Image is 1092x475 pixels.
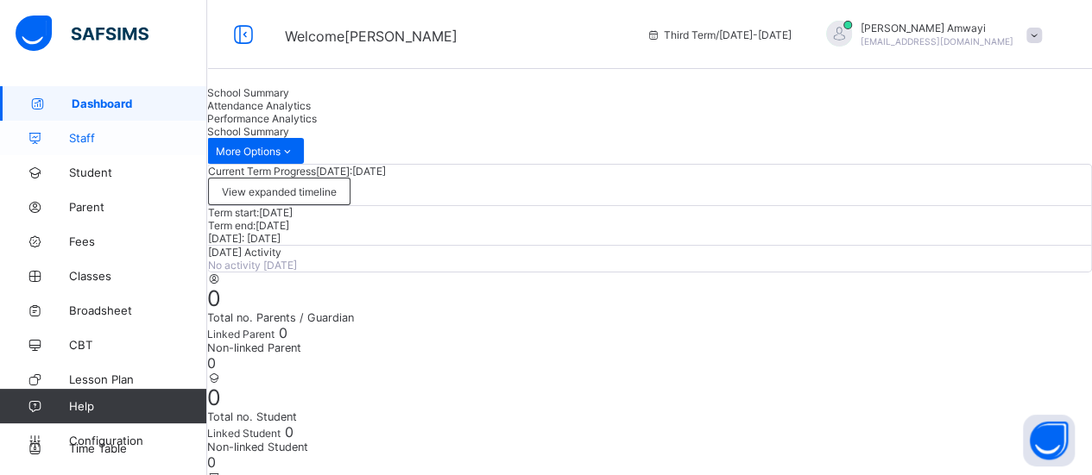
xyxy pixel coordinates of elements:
[207,99,311,112] span: Attendance Analytics
[207,125,289,138] span: School Summary
[861,22,1013,34] span: [PERSON_NAME] Amwayi
[809,21,1051,49] div: RobertAmwayi
[69,434,206,447] span: Configuration
[207,410,1092,423] span: Total no. Student
[1023,415,1075,466] button: Open asap
[285,28,458,45] span: Welcome [PERSON_NAME]
[208,206,293,219] span: Term start: [DATE]
[216,145,295,158] span: More Options
[275,324,287,341] span: 0
[72,97,207,110] span: Dashboard
[281,423,294,441] span: 0
[208,219,289,232] span: Term end: [DATE]
[208,232,281,245] span: [DATE]: [DATE]
[208,259,297,272] span: No activity [DATE]
[207,285,221,311] span: 0
[207,354,216,372] span: 0
[69,399,206,413] span: Help
[69,303,207,317] span: Broadsheet
[861,36,1013,47] span: [EMAIL_ADDRESS][DOMAIN_NAME]
[69,200,207,214] span: Parent
[69,234,207,248] span: Fees
[69,166,207,179] span: Student
[16,16,148,52] img: safsims
[207,427,281,440] span: Linked Student
[69,338,207,352] span: CBT
[207,453,216,471] span: 0
[316,165,386,178] span: [DATE]: [DATE]
[207,311,1092,324] span: Total no. Parents / Guardian
[69,269,207,283] span: Classes
[207,384,221,410] span: 0
[207,441,1092,453] span: Non-linked Student
[208,246,281,259] span: [DATE] Activity
[69,372,207,386] span: Lesson Plan
[207,328,275,341] span: Linked Parent
[207,86,289,99] span: School Summary
[647,28,792,41] span: session/term information
[222,185,337,198] span: View expanded timeline
[207,341,1092,354] span: Non-linked Parent
[207,112,317,125] span: Performance Analytics
[69,131,207,145] span: Staff
[208,165,316,178] span: Current Term Progress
